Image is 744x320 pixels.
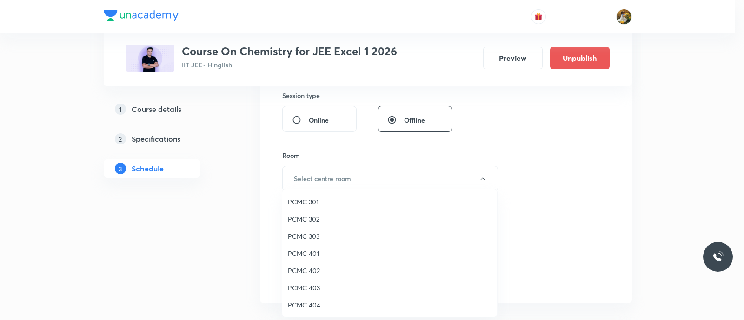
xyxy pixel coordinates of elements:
span: PCMC 404 [288,300,492,310]
span: PCMC 403 [288,283,492,293]
span: PCMC 303 [288,231,492,241]
span: PCMC 302 [288,214,492,224]
span: PCMC 301 [288,197,492,207]
span: PCMC 402 [288,266,492,275]
span: PCMC 401 [288,248,492,258]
